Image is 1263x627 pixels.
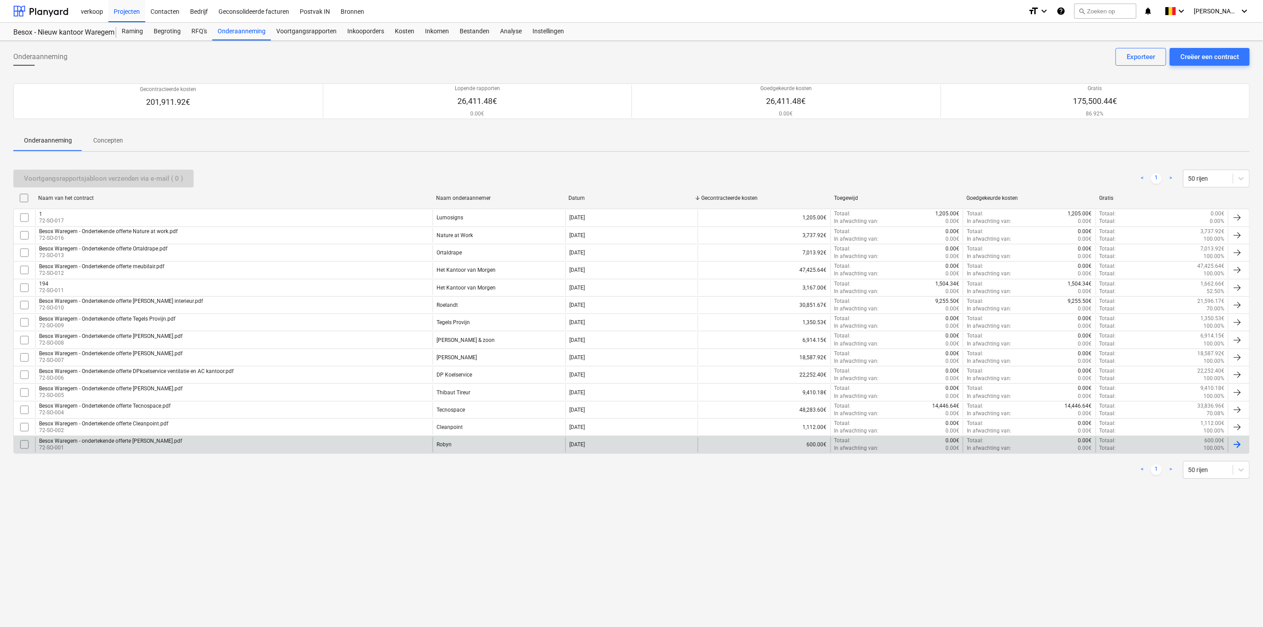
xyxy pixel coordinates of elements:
p: In afwachting van : [834,235,879,243]
p: 72-SO-017 [39,217,64,225]
div: 3,167.00€ [698,280,830,295]
div: Vander Minnen [437,354,477,361]
p: 0.00€ [1078,245,1092,253]
p: Totaal : [1100,437,1116,444]
p: Totaal : [1100,410,1116,417]
div: Creëer een contract [1180,51,1239,63]
p: 0.00€ [1078,218,1092,225]
div: Besox Waregem - Ondertekende offerte Tecnospace.pdf [39,403,171,409]
p: Totaal : [1100,332,1116,340]
p: Goedgekeurde kosten [760,85,812,92]
p: Totaal : [1100,315,1116,322]
p: 0.00€ [945,218,959,225]
p: 18,587.92€ [1197,350,1224,357]
div: Besox Waregem - Ondertekende offerte Cleanpoint.pdf [39,421,168,427]
div: 48,283.60€ [698,402,830,417]
div: Besox Waregem - Ondertekende offerte Tegels Provijn.pdf [39,316,175,322]
div: 18,587.92€ [698,350,830,365]
p: 0.00€ [1078,393,1092,400]
i: keyboard_arrow_down [1239,6,1250,16]
p: 0.00€ [1078,322,1092,330]
p: 9,410.18€ [1200,385,1224,392]
p: 0.00€ [945,228,959,235]
p: 100.00% [1203,427,1224,435]
button: Exporteer [1116,48,1166,66]
p: 0.00€ [1078,305,1092,313]
a: Analyse [495,23,527,40]
p: Totaal : [1100,298,1116,305]
p: In afwachting van : [967,322,1011,330]
p: Totaal : [1100,350,1116,357]
a: Bestanden [454,23,495,40]
a: RFQ's [186,23,212,40]
p: 72-SO-005 [39,392,183,399]
p: 0.00€ [760,110,812,118]
div: 3,737.92€ [698,228,830,243]
a: Inkomen [420,23,454,40]
a: Begroting [148,23,186,40]
p: Totaal : [1100,375,1116,382]
div: 1 [39,211,64,217]
p: 72-SO-013 [39,252,167,259]
div: Instellingen [527,23,569,40]
p: In afwachting van : [967,427,1011,435]
a: Onderaanneming [212,23,271,40]
div: Van Waes & zoon [437,337,495,343]
p: 0.00€ [945,340,959,348]
div: [DATE] [569,354,585,361]
div: 600.00€ [698,437,830,452]
p: Totaal : [1100,235,1116,243]
a: Raming [116,23,148,40]
div: 47,425.64€ [698,262,830,278]
p: Totaal : [1100,270,1116,278]
div: Lumosigns [437,214,463,221]
div: Het Kantoor van Morgen [437,285,496,291]
p: In afwachting van : [834,218,879,225]
p: 6,914.15€ [1200,332,1224,340]
p: Totaal : [834,420,851,427]
div: Tecnospace [437,407,465,413]
i: notifications [1144,6,1152,16]
div: Gecontracteerde kosten [701,195,827,201]
p: 1,205.00€ [1068,210,1092,218]
div: [DATE] [569,389,585,396]
p: 72-SO-002 [39,427,168,434]
p: Totaal : [967,298,983,305]
span: Onderaanneming [13,52,68,62]
p: Totaal : [967,367,983,375]
p: 7,013.92€ [1200,245,1224,253]
p: 9,255.50€ [1068,298,1092,305]
p: 0.00€ [1078,437,1092,444]
div: 194 [39,281,64,287]
iframe: Chat Widget [1219,584,1263,627]
div: 1,112.00€ [698,420,830,435]
p: 0.00€ [1078,262,1092,270]
p: In afwachting van : [834,288,879,295]
p: 1,504.34€ [1068,280,1092,288]
p: 0.00€ [945,437,959,444]
p: Totaal : [1100,305,1116,313]
p: In afwachting van : [967,270,1011,278]
p: 72-SO-006 [39,374,234,382]
div: [DATE] [569,337,585,343]
p: 0.00€ [1078,315,1092,322]
p: 100.00% [1203,270,1224,278]
p: Totaal : [1100,402,1116,410]
a: Previous page [1137,173,1148,184]
i: Kennis basis [1056,6,1065,16]
p: Totaal : [834,315,851,322]
div: Roelandt [437,302,458,308]
p: Totaal : [1100,357,1116,365]
p: Totaal : [967,262,983,270]
i: keyboard_arrow_down [1039,6,1049,16]
p: 0.00€ [945,245,959,253]
p: Totaal : [1100,210,1116,218]
p: 72-SO-016 [39,234,178,242]
p: Totaal : [1100,367,1116,375]
p: In afwachting van : [834,305,879,313]
div: Besox Waregem - Ondertekende offerte meubilair.pdf [39,263,164,270]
